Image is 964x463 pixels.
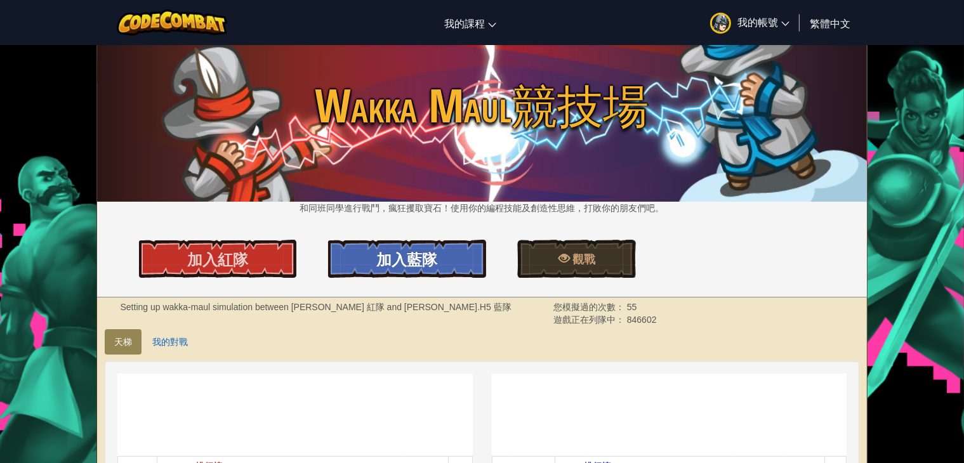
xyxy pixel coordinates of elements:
span: 846602 [627,315,657,325]
a: 我的對戰 [143,329,197,355]
a: 我的帳號 [704,3,796,42]
img: CodeCombat logo [117,10,228,36]
p: 和同班同學進行戰鬥，瘋狂攫取寶石！使用你的編程技能及創造性思維，打敗你的朋友們吧。 [97,202,867,214]
span: 觀戰 [570,251,595,267]
span: 遊戲正在列隊中： [553,315,627,325]
strong: Setting up wakka-maul simulation between [PERSON_NAME] 紅隊 and [PERSON_NAME].H5 藍隊 [121,302,512,312]
a: 繁體中文 [803,6,857,40]
img: avatar [710,13,731,34]
a: 我的課程 [438,6,503,40]
a: 天梯 [105,329,142,355]
span: 加入藍隊 [376,249,437,270]
a: 觀戰 [517,240,635,278]
span: 55 [627,302,637,312]
span: 我的帳號 [737,15,789,29]
span: 您模擬過的次數： [553,302,627,312]
span: Wakka Maul競技場 [97,73,867,138]
span: 繁體中文 [810,16,850,30]
span: 加入紅隊 [187,249,248,270]
span: 我的課程 [444,16,485,30]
